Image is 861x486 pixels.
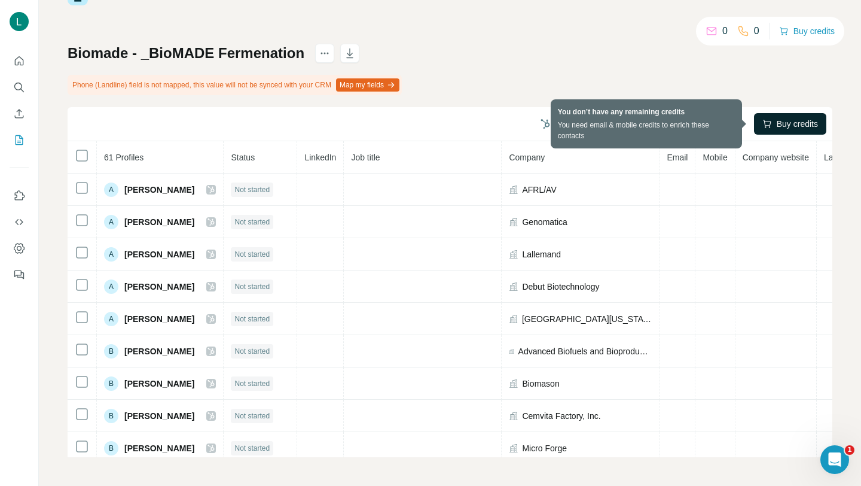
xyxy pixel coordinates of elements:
[351,153,380,162] span: Job title
[124,313,194,325] span: [PERSON_NAME]
[509,153,545,162] span: Company
[722,24,728,38] p: 0
[777,118,818,130] span: Buy credits
[522,248,561,260] span: Lallemand
[754,24,759,38] p: 0
[10,238,29,259] button: Dashboard
[779,23,835,40] button: Buy credits
[703,153,727,162] span: Mobile
[124,248,194,260] span: [PERSON_NAME]
[124,184,194,196] span: [PERSON_NAME]
[104,153,143,162] span: 61 Profiles
[336,78,399,92] button: Map my fields
[104,409,118,423] div: B
[754,113,826,135] button: Buy credits
[124,345,194,357] span: [PERSON_NAME]
[10,264,29,285] button: Feedback
[104,183,118,197] div: A
[234,217,270,227] span: Not started
[522,442,567,454] span: Micro Forge
[10,77,29,98] button: Search
[522,313,652,325] span: [GEOGRAPHIC_DATA][US_STATE]
[845,445,854,455] span: 1
[104,215,118,229] div: A
[104,441,118,455] div: B
[124,410,194,422] span: [PERSON_NAME]
[234,314,270,324] span: Not started
[532,115,633,133] button: Add to Sequence (61)
[234,346,270,357] span: Not started
[68,75,402,95] div: Phone (Landline) field is not mapped, this value will not be synced with your CRM
[234,378,270,389] span: Not started
[234,411,270,421] span: Not started
[315,44,334,63] button: actions
[124,378,194,390] span: [PERSON_NAME]
[124,442,194,454] span: [PERSON_NAME]
[68,44,304,63] h1: Biomade - _BioMADE Fermenation
[522,378,559,390] span: Biomason
[104,376,118,391] div: B
[522,410,600,422] span: Cemvita Factory, Inc.
[124,281,194,293] span: [PERSON_NAME]
[104,280,118,294] div: A
[667,153,688,162] span: Email
[522,281,599,293] span: Debut Biotechnology
[10,103,29,124] button: Enrich CSV
[10,211,29,233] button: Use Surfe API
[104,247,118,262] div: A
[234,184,270,195] span: Not started
[231,153,255,162] span: Status
[10,129,29,151] button: My lists
[234,249,270,260] span: Not started
[10,185,29,206] button: Use Surfe on LinkedIn
[304,153,336,162] span: LinkedIn
[104,312,118,326] div: A
[743,153,809,162] span: Company website
[104,344,118,359] div: B
[522,216,567,228] span: Genomatica
[234,281,270,292] span: Not started
[518,345,652,357] span: Advanced Biofuels and Bioproducts Process Development Unit
[124,216,194,228] span: [PERSON_NAME]
[10,50,29,72] button: Quick start
[10,12,29,31] img: Avatar
[234,443,270,454] span: Not started
[824,153,856,162] span: Landline
[522,184,556,196] span: AFRL/AV
[820,445,849,474] iframe: Intercom live chat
